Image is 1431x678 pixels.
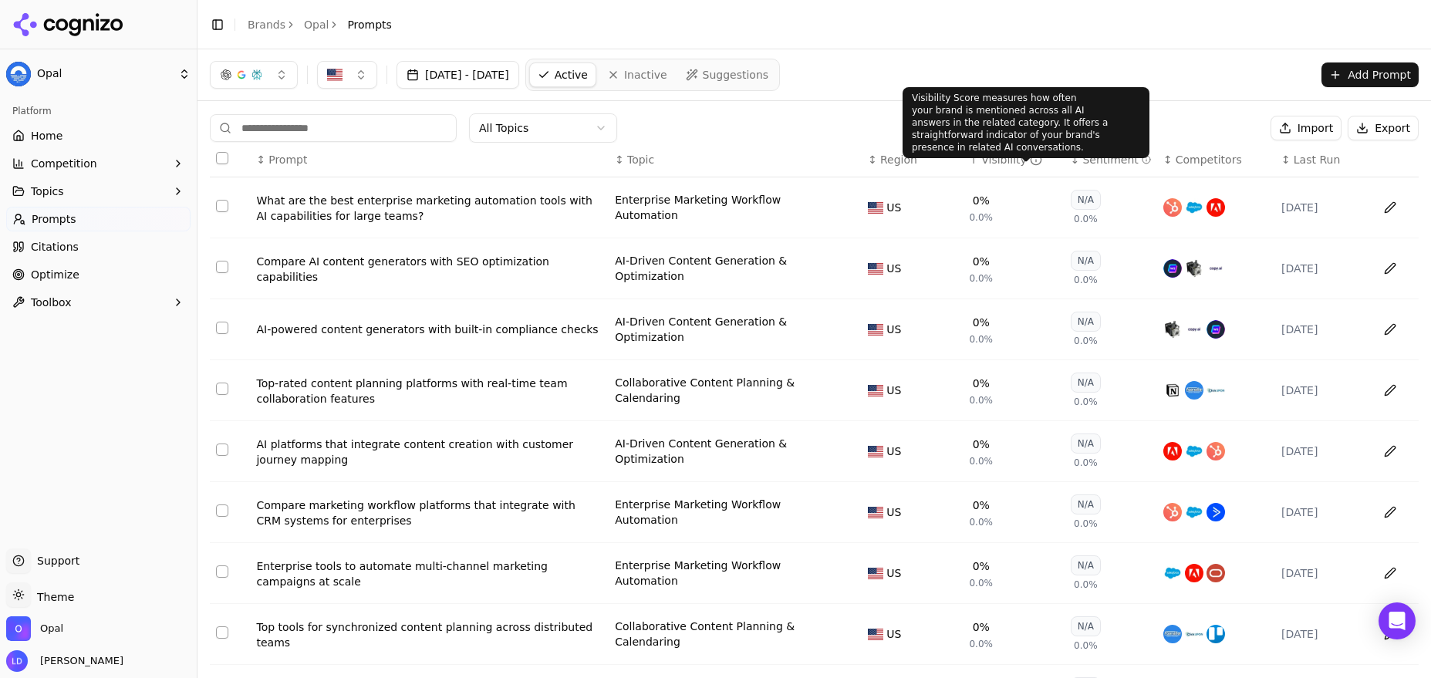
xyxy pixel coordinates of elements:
button: Select row 3 [216,322,228,334]
span: 0.0% [969,577,993,589]
a: Top tools for synchronized content planning across distributed teams [256,619,602,650]
th: brandMentionRate [963,143,1064,177]
button: Edit in sheet [1378,561,1402,585]
button: Edit in sheet [1378,256,1402,281]
button: Edit in sheet [1378,439,1402,464]
span: US [886,322,901,337]
div: N/A [1071,251,1101,271]
span: US [886,626,901,642]
img: US flag [868,629,883,640]
img: salesforce [1163,564,1182,582]
div: Visibility Score measures how often your brand is mentioned across all AI answers in the related ... [903,87,1149,158]
a: Collaborative Content Planning & Calendaring [615,619,837,649]
a: Enterprise Marketing Workflow Automation [615,558,837,589]
div: [DATE] [1281,504,1362,520]
div: Top-rated content planning platforms with real-time team collaboration features [256,376,602,406]
img: US flag [868,263,883,275]
div: ↕Sentiment [1071,152,1151,167]
div: ↕Competitors [1163,152,1269,167]
img: US flag [868,385,883,396]
a: Active [529,62,596,87]
img: jasper [1185,259,1203,278]
img: clickup [1185,625,1203,643]
a: What are the best enterprise marketing automation tools with AI capabilities for large teams? [256,193,602,224]
span: 0.0% [969,516,993,528]
button: Select row 4 [216,383,228,395]
img: copy.ai [1185,320,1203,339]
span: Region [880,152,917,167]
button: Open user button [6,650,123,672]
img: hubspot [1163,198,1182,217]
img: adobe [1185,564,1203,582]
img: US flag [868,568,883,579]
button: Select all rows [216,152,228,164]
a: AI-Driven Content Generation & Optimization [615,314,837,345]
th: Topic [609,143,862,177]
button: [DATE] - [DATE] [397,61,519,89]
div: N/A [1071,616,1101,636]
button: Edit in sheet [1378,195,1402,220]
th: Competitors [1157,143,1275,177]
img: US [327,67,343,83]
button: Select row 5 [216,444,228,456]
span: US [886,444,901,459]
button: Add Prompt [1321,62,1419,87]
img: adobe [1207,198,1225,217]
a: Enterprise Marketing Workflow Automation [615,497,837,528]
div: [DATE] [1281,383,1362,398]
a: Optimize [6,262,191,287]
div: Visibility [981,152,1042,167]
div: Platform [6,99,191,123]
span: Citations [31,239,79,255]
div: Enterprise Marketing Workflow Automation [615,192,837,223]
div: 0% [973,498,990,513]
div: N/A [1071,494,1101,514]
span: Last Run [1294,152,1340,167]
img: hubspot [1207,442,1225,460]
a: AI-powered content generators with built-in compliance checks [256,322,602,337]
button: Competition [6,151,191,176]
img: writesonic [1207,320,1225,339]
span: Prompt [268,152,307,167]
span: 0.0% [1074,335,1098,347]
th: Last Run [1275,143,1368,177]
a: Suggestions [678,62,777,87]
div: N/A [1071,312,1101,332]
button: Select row 1 [216,200,228,212]
div: 0% [973,437,990,452]
img: Opal [6,616,31,641]
a: Compare AI content generators with SEO optimization capabilities [256,254,602,285]
span: Suggestions [703,67,769,83]
span: US [886,261,901,276]
span: 0.0% [969,211,993,224]
span: Opal [37,67,172,81]
a: Collaborative Content Planning & Calendaring [615,375,837,406]
div: [DATE] [1281,261,1362,276]
div: AI-Driven Content Generation & Optimization [615,436,837,467]
button: Select row 7 [216,565,228,578]
div: Sentiment [1082,152,1151,167]
a: Home [6,123,191,148]
button: Open organization switcher [6,616,63,641]
div: N/A [1071,373,1101,393]
div: 0% [973,254,990,269]
span: Home [31,128,62,143]
a: AI-Driven Content Generation & Optimization [615,253,837,284]
a: Compare marketing workflow platforms that integrate with CRM systems for enterprises [256,498,602,528]
img: Opal [6,62,31,86]
img: asana [1185,381,1203,400]
span: [PERSON_NAME] [34,654,123,668]
div: [DATE] [1281,200,1362,215]
span: 0.0% [969,394,993,406]
span: 0.0% [969,333,993,346]
div: N/A [1071,433,1101,454]
a: Enterprise tools to automate multi-channel marketing campaigns at scale [256,558,602,589]
div: [DATE] [1281,565,1362,581]
th: Prompt [250,143,609,177]
div: 0% [973,558,990,574]
img: activecampaign [1207,503,1225,521]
